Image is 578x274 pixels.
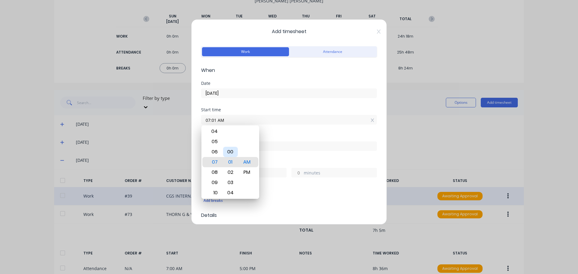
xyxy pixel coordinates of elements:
div: 09 [207,177,221,188]
div: 07 [207,157,221,167]
div: 04 [223,188,238,198]
div: PM [240,167,254,177]
button: Work [202,47,289,56]
div: Hour [206,125,222,199]
div: Add breaks [204,197,374,205]
div: 00 [223,147,238,157]
div: Date [201,81,377,85]
label: minutes [304,170,377,177]
span: When [201,67,377,74]
div: Start time [201,108,377,112]
div: 06 [207,147,221,157]
div: AM [240,157,254,167]
input: 0 [292,168,302,177]
div: 05 [207,137,221,147]
div: Finish time [201,134,377,138]
div: 10 [207,188,221,198]
div: Hours worked [201,161,377,165]
div: 02 [223,167,238,177]
span: Details [201,212,377,219]
div: 01 [223,157,238,167]
div: 03 [223,177,238,188]
div: 04 [207,126,221,137]
div: Breaks [201,187,377,191]
span: Add timesheet [201,28,377,35]
button: Attendance [289,47,376,56]
div: Minute [222,125,239,199]
div: 08 [207,167,221,177]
